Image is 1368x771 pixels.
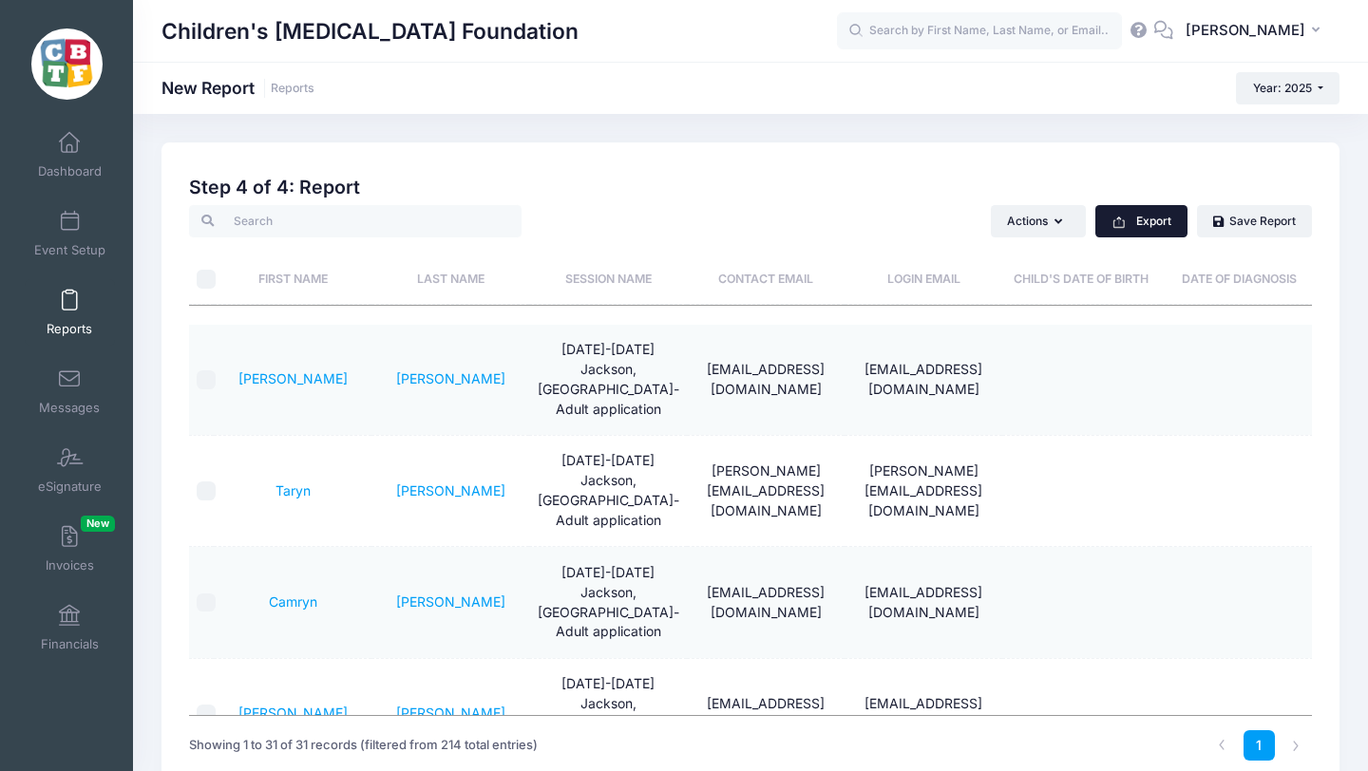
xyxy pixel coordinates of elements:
td: [EMAIL_ADDRESS][DOMAIN_NAME] [845,659,1002,770]
a: eSignature [25,437,115,503]
td: [DATE]-[DATE] Jackson, [GEOGRAPHIC_DATA]-Adult application [529,325,687,436]
td: [DATE]-[DATE] Jackson, [GEOGRAPHIC_DATA]-Adult application [529,659,687,770]
a: 1 [1244,730,1275,762]
td: [EMAIL_ADDRESS][DOMAIN_NAME] [687,659,845,770]
span: Financials [41,636,99,652]
th: Child's Date of Birth: activate to sort column ascending [1002,237,1160,305]
td: [DATE]-[DATE] Jackson, [GEOGRAPHIC_DATA]-Adult application [529,436,687,547]
span: Dashboard [38,163,102,179]
th: First Name: activate to sort column ascending [214,237,371,305]
h1: Children's [MEDICAL_DATA] Foundation [161,9,579,53]
th: Session Name: activate to sort column ascending [529,237,687,305]
button: Actions [991,205,1086,237]
td: [DATE]-[DATE] Jackson, [GEOGRAPHIC_DATA]-Adult application [529,547,687,658]
a: Messages [25,358,115,424]
h1: New Report [161,78,314,98]
th: Login Email: activate to sort column ascending [845,237,1002,305]
input: Search by First Name, Last Name, or Email... [837,12,1122,50]
span: New [81,516,115,532]
a: Dashboard [25,122,115,188]
a: Taryn [275,482,311,498]
a: Reports [25,279,115,346]
span: Invoices [46,557,94,574]
td: [EMAIL_ADDRESS][DOMAIN_NAME] [845,547,1002,658]
span: Messages [39,400,100,416]
a: Save Report [1197,205,1312,237]
button: [PERSON_NAME] [1173,9,1339,53]
a: [PERSON_NAME] [396,705,505,721]
a: [PERSON_NAME] [396,482,505,498]
span: Reports [47,321,92,337]
img: Children's Brain Tumor Foundation [31,28,103,100]
a: Financials [25,594,115,661]
input: Search [189,205,522,237]
button: Export [1095,205,1187,237]
a: InvoicesNew [25,516,115,582]
h2: Step 4 of 4: Report [189,177,1312,198]
span: [PERSON_NAME] [1186,20,1305,41]
td: [EMAIL_ADDRESS][DOMAIN_NAME] [845,325,1002,436]
td: [PERSON_NAME][EMAIL_ADDRESS][DOMAIN_NAME] [687,436,845,547]
span: Event Setup [34,242,105,258]
a: [PERSON_NAME] [238,370,348,386]
td: [PERSON_NAME][EMAIL_ADDRESS][DOMAIN_NAME] [845,436,1002,547]
a: Reports [271,82,314,96]
a: [PERSON_NAME] [238,705,348,721]
span: Year: 2025 [1253,81,1312,95]
div: Showing 1 to 31 of 31 records (filtered from 214 total entries) [189,724,538,767]
th: Date of Diagnosis: activate to sort column ascending [1160,237,1318,305]
a: [PERSON_NAME] [396,370,505,386]
a: Camryn [269,593,317,610]
td: [EMAIL_ADDRESS][DOMAIN_NAME] [687,547,845,658]
td: [EMAIL_ADDRESS][DOMAIN_NAME] [687,325,845,436]
button: Year: 2025 [1236,72,1339,104]
th: Contact Email: activate to sort column ascending [687,237,845,305]
span: eSignature [38,479,102,495]
th: Last Name: activate to sort column ascending [371,237,529,305]
a: [PERSON_NAME] [396,593,505,610]
a: Event Setup [25,200,115,267]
